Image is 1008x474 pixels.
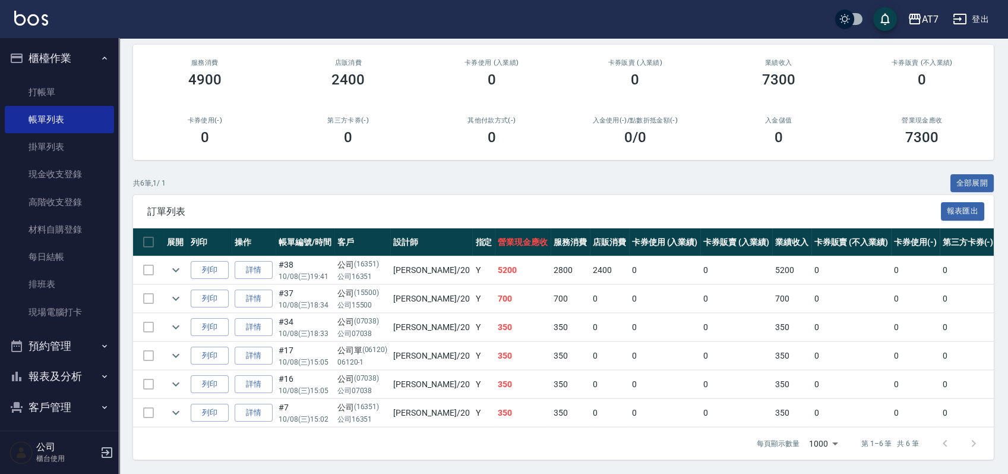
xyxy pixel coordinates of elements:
h3: 7300 [762,71,795,88]
a: 現金收支登錄 [5,161,114,188]
th: 服務消費 [551,228,590,256]
td: 700 [772,285,811,313]
td: 0 [811,399,891,427]
h3: 服務消費 [147,59,263,67]
td: Y [472,342,495,370]
button: 列印 [191,347,229,365]
div: 公司 [337,373,388,385]
td: 5200 [495,256,551,284]
img: Person [10,441,33,464]
td: [PERSON_NAME] /20 [390,371,472,398]
h3: 0 [488,71,496,88]
td: 0 [629,342,701,370]
td: 0 [940,285,997,313]
td: 0 [891,342,940,370]
p: 10/08 (三) 18:33 [279,328,331,339]
td: 700 [551,285,590,313]
td: 0 [940,313,997,341]
a: 報表匯出 [941,205,985,216]
td: 350 [772,399,811,427]
th: 列印 [188,228,232,256]
td: 0 [590,342,629,370]
td: 0 [891,371,940,398]
p: 06120-1 [337,357,388,368]
button: 全部展開 [950,174,994,193]
div: 公司 [337,287,388,300]
div: 公司 [337,259,388,271]
td: #37 [276,285,334,313]
td: #16 [276,371,334,398]
p: 公司16351 [337,414,388,425]
th: 卡券使用(-) [891,228,940,256]
button: 櫃檯作業 [5,43,114,74]
td: 350 [772,313,811,341]
h2: 營業現金應收 [865,117,980,124]
button: expand row [167,261,185,279]
button: expand row [167,404,185,422]
button: save [873,7,897,31]
td: 0 [940,371,997,398]
td: 0 [811,256,891,284]
th: 店販消費 [590,228,629,256]
td: Y [472,285,495,313]
a: 高階收支登錄 [5,189,114,216]
button: 報表匯出 [941,202,985,221]
p: (15500) [354,287,380,300]
p: 共 6 筆, 1 / 1 [133,178,166,189]
p: (07038) [354,316,380,328]
div: 公司 [337,401,388,414]
th: 卡券販賣 (不入業績) [811,228,891,256]
button: expand row [167,375,185,393]
p: 公司15500 [337,300,388,310]
button: 登出 [948,8,994,30]
th: 設計師 [390,228,472,256]
td: 0 [940,256,997,284]
h3: 2400 [331,71,365,88]
td: 0 [811,285,891,313]
a: 每日結帳 [5,243,114,271]
h3: 0 [344,129,352,146]
a: 打帳單 [5,79,114,106]
td: 0 [590,399,629,427]
td: #38 [276,256,334,284]
h3: 7300 [905,129,939,146]
p: 公司16351 [337,271,388,282]
img: Logo [14,11,48,26]
td: 0 [700,313,772,341]
p: 公司07038 [337,328,388,339]
td: 0 [629,313,701,341]
th: 業績收入 [772,228,811,256]
td: 0 [629,399,701,427]
button: expand row [167,290,185,307]
td: 350 [551,399,590,427]
h2: 入金儲值 [721,117,836,124]
p: 第 1–6 筆 共 6 筆 [861,438,919,449]
a: 排班表 [5,271,114,298]
th: 帳單編號/時間 [276,228,334,256]
td: [PERSON_NAME] /20 [390,342,472,370]
th: 操作 [232,228,276,256]
a: 詳情 [235,404,273,422]
th: 營業現金應收 [495,228,551,256]
a: 詳情 [235,347,273,365]
p: 每頁顯示數量 [757,438,800,449]
h2: 卡券販賣 (不入業績) [865,59,980,67]
td: #34 [276,313,334,341]
button: expand row [167,347,185,365]
td: 350 [772,371,811,398]
th: 卡券使用 (入業績) [629,228,701,256]
td: #17 [276,342,334,370]
td: 0 [891,256,940,284]
a: 現場電腦打卡 [5,299,114,326]
td: [PERSON_NAME] /20 [390,285,472,313]
button: expand row [167,318,185,336]
a: 詳情 [235,290,273,308]
td: 0 [590,371,629,398]
h2: 業績收入 [721,59,836,67]
h2: 卡券使用 (入業績) [434,59,549,67]
td: 0 [891,285,940,313]
h2: 店販消費 [291,59,406,67]
td: 350 [495,371,551,398]
button: 員工及薪資 [5,422,114,453]
td: 0 [811,342,891,370]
